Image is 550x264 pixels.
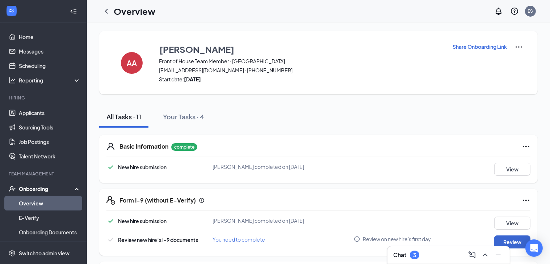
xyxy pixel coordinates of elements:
div: Your Tasks · 4 [163,112,204,121]
button: AA [114,43,150,83]
a: Onboarding Documents [19,225,81,239]
a: Activity log [19,239,81,254]
a: Job Postings [19,135,81,149]
h5: Form I-9 (without E-Verify) [119,196,196,204]
strong: [DATE] [184,76,201,82]
svg: Settings [9,250,16,257]
div: Open Intercom Messenger [525,239,543,257]
svg: UserCheck [9,185,16,192]
div: Team Management [9,171,79,177]
h3: [PERSON_NAME] [159,43,234,55]
svg: Minimize [494,251,503,259]
a: Scheduling [19,59,81,73]
button: [PERSON_NAME] [159,43,443,56]
div: All Tasks · 11 [106,112,141,121]
div: ES [528,8,533,14]
svg: ChevronLeft [102,7,111,16]
h3: Chat [393,251,406,259]
div: Reporting [19,77,81,84]
svg: WorkstreamLogo [8,7,15,14]
svg: ChevronUp [481,251,490,259]
svg: Collapse [70,8,77,15]
svg: Checkmark [106,163,115,171]
button: View [494,217,530,230]
a: Applicants [19,106,81,120]
svg: Ellipses [522,142,530,151]
svg: Checkmark [106,235,115,244]
svg: User [106,142,115,151]
a: Sourcing Tools [19,120,81,135]
svg: QuestionInfo [510,7,519,16]
span: You need to complete [213,236,265,243]
a: Home [19,30,81,44]
a: Overview [19,196,81,210]
span: New hire submission [118,164,167,170]
h4: AA [127,60,137,65]
span: Review on new hire's first day [363,235,431,243]
div: 3 [413,252,416,258]
p: Share Onboarding Link [453,43,507,50]
button: Share Onboarding Link [452,43,507,51]
span: Front of House Team Member · [GEOGRAPHIC_DATA] [159,58,443,65]
span: New hire submission [118,218,167,224]
svg: ComposeMessage [468,251,476,259]
h5: Basic Information [119,142,168,150]
div: Hiring [9,95,79,101]
svg: Info [199,197,205,203]
a: Messages [19,44,81,59]
p: complete [171,143,197,151]
img: More Actions [515,43,523,51]
button: Review [494,235,530,248]
span: [EMAIL_ADDRESS][DOMAIN_NAME] · [PHONE_NUMBER] [159,67,443,74]
button: View [494,163,530,176]
div: Onboarding [19,185,75,192]
span: [PERSON_NAME] completed on [DATE] [213,217,304,224]
svg: Analysis [9,77,16,84]
svg: FormI9EVerifyIcon [106,196,115,205]
svg: Checkmark [106,217,115,225]
svg: Notifications [494,7,503,16]
a: E-Verify [19,210,81,225]
button: ComposeMessage [466,249,478,261]
div: Switch to admin view [19,250,70,257]
button: Minimize [492,249,504,261]
svg: Ellipses [522,196,530,205]
span: Review new hire’s I-9 documents [118,237,198,243]
svg: Info [354,236,360,242]
a: Talent Network [19,149,81,163]
h1: Overview [114,5,155,17]
span: Start date: [159,76,443,83]
button: ChevronUp [479,249,491,261]
span: [PERSON_NAME] completed on [DATE] [213,163,304,170]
